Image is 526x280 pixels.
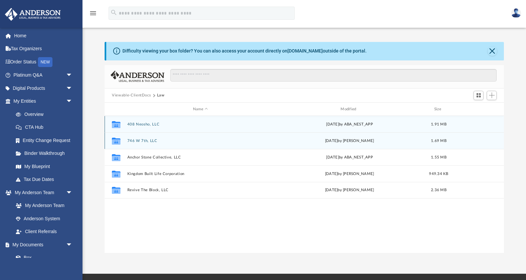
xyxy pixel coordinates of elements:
[9,251,76,264] a: Box
[66,95,79,108] span: arrow_drop_down
[5,238,79,251] a: My Documentsarrow_drop_down
[431,189,446,192] span: 2.36 MB
[127,139,274,143] button: 746 W 7th, LLC
[105,116,504,253] div: grid
[9,121,82,134] a: CTA Hub
[455,106,501,112] div: id
[487,91,497,100] button: Add
[38,57,52,67] div: NEW
[488,47,497,56] button: Close
[9,160,79,173] a: My Blueprint
[127,106,274,112] div: Name
[277,188,423,193] div: [DATE] by [PERSON_NAME]
[9,212,79,225] a: Anderson System
[277,171,423,177] div: [DATE] by [PERSON_NAME]
[66,82,79,95] span: arrow_drop_down
[5,69,82,82] a: Platinum Q&Aarrow_drop_down
[426,106,452,112] div: Size
[5,82,82,95] a: Digital Productsarrow_drop_down
[431,156,446,159] span: 1.55 MB
[127,172,274,176] button: Kingdom Built Life Corporation
[5,29,82,42] a: Home
[89,13,97,17] a: menu
[287,48,323,53] a: [DOMAIN_NAME]
[9,108,82,121] a: Overview
[5,95,82,108] a: My Entitiesarrow_drop_down
[127,188,274,192] button: Revive The Block, LLC
[277,138,423,144] div: [DATE] by [PERSON_NAME]
[9,225,79,238] a: Client Referrals
[429,172,448,176] span: 949.34 KB
[431,139,446,143] span: 1.69 MB
[66,69,79,82] span: arrow_drop_down
[66,186,79,199] span: arrow_drop_down
[122,48,367,54] div: Difficulty viewing your box folder? You can also access your account directly on outside of the p...
[511,8,521,18] img: User Pic
[127,122,274,126] button: 408 Neosho, LLC
[5,42,82,55] a: Tax Organizers
[112,92,151,98] button: Viewable-ClientDocs
[157,92,165,98] button: Law
[9,147,82,160] a: Binder Walkthrough
[89,9,97,17] i: menu
[108,106,124,112] div: id
[110,9,117,16] i: search
[276,106,423,112] div: Modified
[9,134,82,147] a: Entity Change Request
[170,69,497,82] input: Search files and folders
[5,55,82,69] a: Order StatusNEW
[474,91,483,100] button: Switch to Grid View
[3,8,63,21] img: Anderson Advisors Platinum Portal
[9,199,76,212] a: My Anderson Team
[9,173,82,186] a: Tax Due Dates
[277,122,423,127] div: [DATE] by ABA_NEST_APP
[277,155,423,160] div: [DATE] by ABA_NEST_APP
[5,186,79,199] a: My Anderson Teamarrow_drop_down
[127,155,274,159] button: Anchor Stone Collective, LLC
[66,238,79,252] span: arrow_drop_down
[431,122,446,126] span: 1.91 MB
